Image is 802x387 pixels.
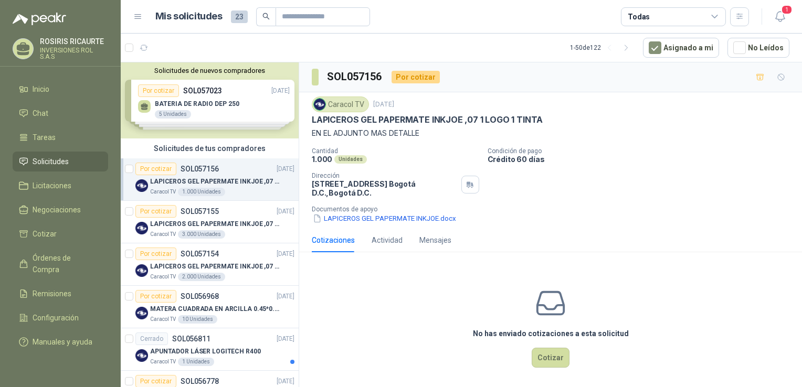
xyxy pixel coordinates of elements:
span: Órdenes de Compra [33,252,98,275]
p: SOL057154 [181,250,219,257]
div: Por cotizar [135,205,176,218]
div: 10 Unidades [178,315,217,324]
div: Por cotizar [135,248,176,260]
a: Cotizar [13,224,108,244]
a: Inicio [13,79,108,99]
a: Licitaciones [13,176,108,196]
a: Manuales y ayuda [13,332,108,352]
p: [DATE] [373,100,394,110]
p: Caracol TV [150,273,176,281]
img: Company Logo [135,222,148,234]
a: Por cotizarSOL056968[DATE] Company LogoMATERA CUADRADA EN ARCILLA 0.45*0.45*0.40Caracol TV10 Unid... [121,286,299,328]
p: 1.000 [312,155,332,164]
p: Condición de pago [488,147,798,155]
span: Chat [33,107,48,119]
span: Negociaciones [33,204,81,216]
a: Tareas [13,127,108,147]
a: Configuración [13,308,108,328]
p: Caracol TV [150,188,176,196]
span: Cotizar [33,228,57,240]
span: Inicio [33,83,49,95]
a: Por cotizarSOL057154[DATE] Company LogoLAPICEROS GEL PAPERMATE INKJOE ,07 1 LOGO 1 TINTACaracol T... [121,243,299,286]
img: Company Logo [314,99,325,110]
div: 1 Unidades [178,358,214,366]
p: Caracol TV [150,315,176,324]
img: Company Logo [135,264,148,277]
div: 1.000 Unidades [178,188,225,196]
p: APUNTADOR LÁSER LOGITECH R400 [150,347,261,357]
div: Actividad [372,234,403,246]
div: 3.000 Unidades [178,230,225,239]
p: Caracol TV [150,230,176,239]
span: Tareas [33,132,56,143]
a: Solicitudes [13,152,108,171]
span: Licitaciones [33,180,71,191]
span: Configuración [33,312,79,324]
div: Mensajes [419,234,451,246]
div: Por cotizar [392,71,440,83]
span: Solicitudes [33,156,69,167]
div: Solicitudes de nuevos compradoresPor cotizarSOL057023[DATE] BATERIA DE RADIO DEP 2505 UnidadesPor... [121,62,299,138]
a: Órdenes de Compra [13,248,108,279]
p: Dirección [312,172,457,179]
h3: SOL057156 [327,69,383,85]
img: Company Logo [135,179,148,192]
p: [DATE] [277,334,294,344]
button: Solicitudes de nuevos compradores [125,67,294,74]
div: Por cotizar [135,290,176,303]
p: EN EL ADJUNTO MAS DETALLE [312,127,789,139]
span: Manuales y ayuda [33,336,92,348]
div: Todas [628,11,650,23]
span: 23 [231,10,248,23]
a: Negociaciones [13,200,108,220]
a: Remisiones [13,284,108,304]
p: [DATE] [277,207,294,217]
div: Solicitudes de tus compradores [121,138,299,158]
p: Crédito 60 días [488,155,798,164]
p: [STREET_ADDRESS] Bogotá D.C. , Bogotá D.C. [312,179,457,197]
p: SOL057156 [181,165,219,173]
p: [DATE] [277,292,294,302]
img: Company Logo [135,307,148,319]
span: Remisiones [33,288,71,299]
p: SOL056811 [172,335,210,342]
div: Por cotizar [135,163,176,175]
a: Por cotizarSOL057156[DATE] Company LogoLAPICEROS GEL PAPERMATE INKJOE ,07 1 LOGO 1 TINTACaracol T... [121,158,299,201]
h3: No has enviado cotizaciones a esta solicitud [473,328,629,339]
p: Caracol TV [150,358,176,366]
div: Caracol TV [312,96,369,112]
img: Company Logo [135,349,148,362]
div: Cerrado [135,332,168,345]
p: SOL057155 [181,208,219,215]
p: SOL056968 [181,293,219,300]
a: Por cotizarSOL057155[DATE] Company LogoLAPICEROS GEL PAPERMATE INKJOE ,07 1 LOGO 1 TINTACaracol T... [121,201,299,243]
p: LAPICEROS GEL PAPERMATE INKJOE ,07 1 LOGO 1 TINTA [150,262,281,272]
button: Cotizar [532,348,569,368]
div: 1 - 50 de 122 [570,39,635,56]
p: [DATE] [277,249,294,259]
button: 1 [771,7,789,26]
h1: Mis solicitudes [155,9,223,24]
p: MATERA CUADRADA EN ARCILLA 0.45*0.45*0.40 [150,304,281,314]
p: [DATE] [277,164,294,174]
p: LAPICEROS GEL PAPERMATE INKJOE ,07 1 LOGO 1 TINTA [150,177,281,187]
img: Logo peakr [13,13,66,25]
p: ROSIRIS RICAURTE [40,38,108,45]
p: LAPICEROS GEL PAPERMATE INKJOE ,07 1 LOGO 1 TINTA [312,114,543,125]
span: search [262,13,270,20]
a: Chat [13,103,108,123]
p: INVERSIONES ROL S.A.S [40,47,108,60]
button: No Leídos [727,38,789,58]
div: 2.000 Unidades [178,273,225,281]
div: Unidades [334,155,367,164]
button: LAPICEROS GEL PAPERMATE INKJOE.docx [312,213,457,224]
a: CerradoSOL056811[DATE] Company LogoAPUNTADOR LÁSER LOGITECH R400Caracol TV1 Unidades [121,328,299,371]
button: Asignado a mi [643,38,719,58]
p: [DATE] [277,377,294,386]
div: Cotizaciones [312,234,355,246]
p: SOL056778 [181,378,219,385]
p: Documentos de apoyo [312,206,798,213]
p: LAPICEROS GEL PAPERMATE INKJOE ,07 1 LOGO 1 TINTA [150,219,281,229]
span: 1 [781,5,793,15]
p: Cantidad [312,147,479,155]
